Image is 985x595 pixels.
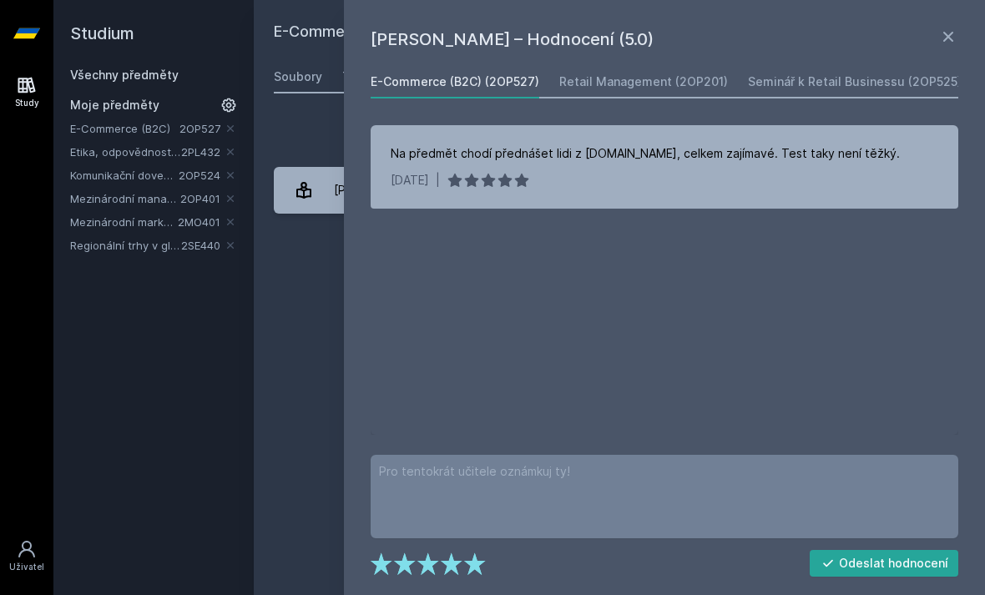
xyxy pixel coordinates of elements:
[70,144,181,160] a: Etika, odpovědnost a udržitelnost v moderní společnosti
[15,97,39,109] div: Study
[342,68,376,85] div: Testy
[70,214,178,230] a: Mezinárodní marketing
[180,192,220,205] a: 2OP401
[3,531,50,582] a: Uživatel
[342,60,376,93] a: Testy
[179,122,220,135] a: 2OP527
[391,145,900,162] div: Na předmět chodí přednášet lidi z [DOMAIN_NAME], celkem zajímavé. Test taky není těžký.
[181,239,220,252] a: 2SE440
[70,190,180,207] a: Mezinárodní management
[70,68,179,82] a: Všechny předměty
[178,215,220,229] a: 2MO401
[274,60,322,93] a: Soubory
[274,68,322,85] div: Soubory
[70,167,179,184] a: Komunikační dovednosti manažera
[179,169,220,182] a: 2OP524
[274,167,965,214] a: [PERSON_NAME] 1 hodnocení 5.0
[334,174,427,207] div: [PERSON_NAME]
[70,120,179,137] a: E-Commerce (B2C)
[70,237,181,254] a: Regionální trhy v globální perspektivě
[3,67,50,118] a: Study
[70,97,159,113] span: Moje předměty
[391,172,429,189] div: [DATE]
[274,20,773,47] h2: E-Commerce (B2C) (2OP527)
[9,561,44,573] div: Uživatel
[436,172,440,189] div: |
[181,145,220,159] a: 2PL432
